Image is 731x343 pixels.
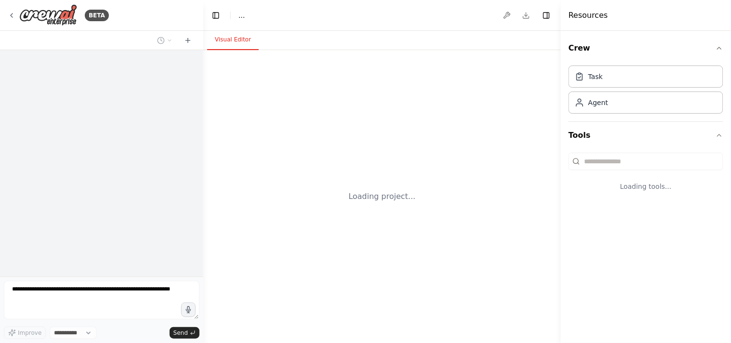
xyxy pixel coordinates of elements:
span: Send [173,329,188,337]
div: Loading project... [349,191,416,202]
span: ... [239,11,245,20]
div: BETA [85,10,109,21]
nav: breadcrumb [239,11,245,20]
button: Crew [569,35,723,62]
button: Switch to previous chat [153,35,176,46]
button: Tools [569,122,723,149]
button: Send [170,327,199,339]
div: Task [588,72,603,81]
button: Start a new chat [180,35,196,46]
img: Logo [19,4,77,26]
span: Improve [18,329,41,337]
button: Hide right sidebar [540,9,553,22]
div: Tools [569,149,723,207]
button: Visual Editor [207,30,259,50]
div: Crew [569,62,723,121]
button: Hide left sidebar [209,9,223,22]
button: Click to speak your automation idea [181,303,196,317]
button: Improve [4,327,46,339]
div: Agent [588,98,608,107]
div: Loading tools... [569,174,723,199]
h4: Resources [569,10,608,21]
